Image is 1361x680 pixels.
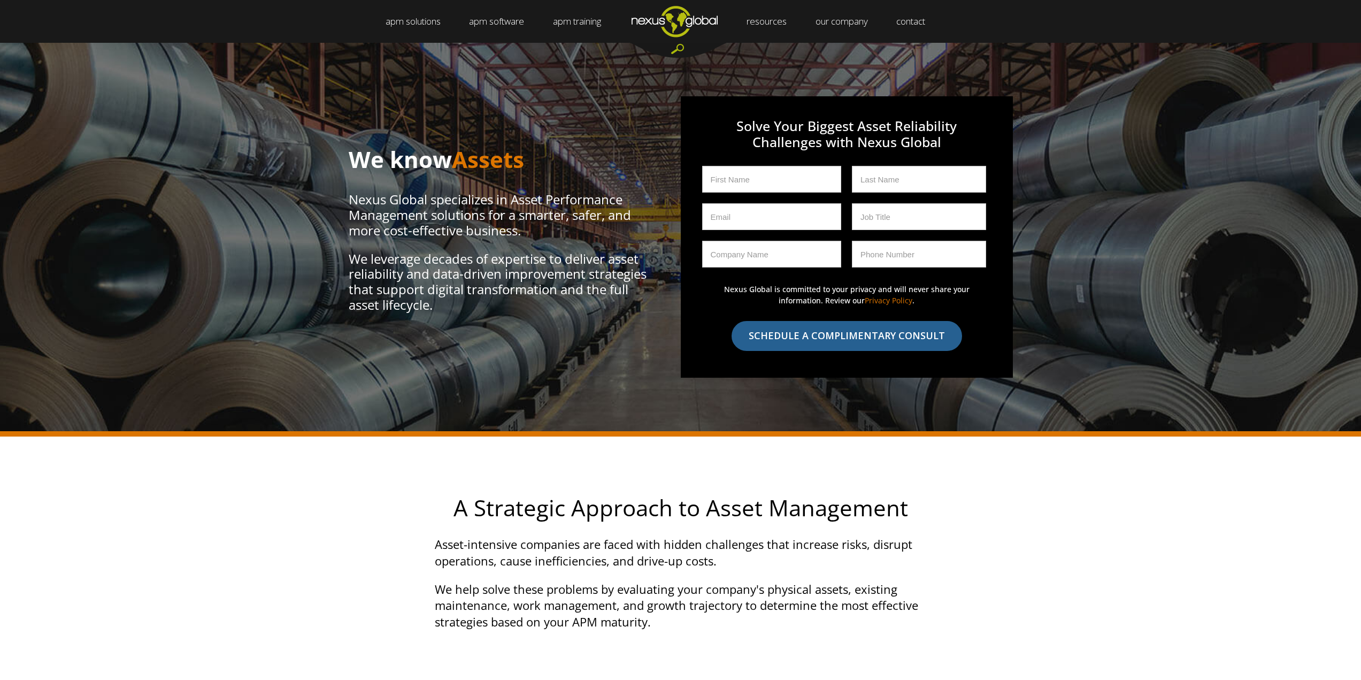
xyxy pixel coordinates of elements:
[349,251,649,313] p: We leverage decades of expertise to deliver asset reliability and data-driven improvement strateg...
[349,148,649,171] h1: We know
[435,581,918,630] span: We help solve these problems by evaluating your company's physical assets, existing maintenance, ...
[702,241,842,268] input: Company Name
[713,118,980,166] h3: Solve Your Biggest Asset Reliability Challenges with Nexus Global
[852,203,986,230] input: Job Title
[349,192,649,238] p: Nexus Global specializes in Asset Performance Management solutions for a smarter, safer, and more...
[453,492,908,523] span: A Strategic Approach to Asset Management
[852,241,986,268] input: Phone Number
[435,536,912,569] span: Asset-intensive companies are faced with hidden challenges that increase risks, disrupt operation...
[702,166,842,193] input: First Name
[865,295,912,305] a: Privacy Policy
[702,203,842,230] input: Email
[732,321,962,351] input: SCHEDULE A COMPLIMENTARY CONSULT
[724,284,970,306] p: Nexus Global is committed to your privacy and will never share your information. Review our .
[452,144,524,174] span: Assets
[852,166,986,193] input: Last Name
